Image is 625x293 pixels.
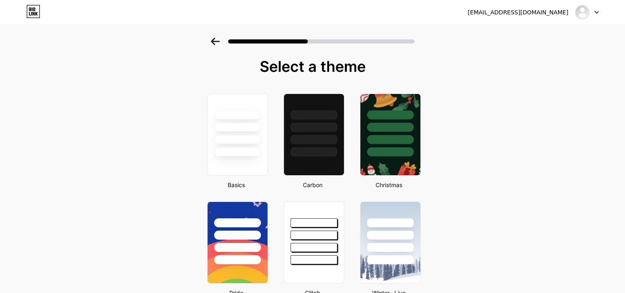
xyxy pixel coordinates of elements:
[205,181,268,189] div: Basics
[281,181,344,189] div: Carbon
[204,58,422,75] div: Select a theme
[357,181,421,189] div: Christmas
[574,5,590,20] img: Samer Khd
[468,8,568,17] div: [EMAIL_ADDRESS][DOMAIN_NAME]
